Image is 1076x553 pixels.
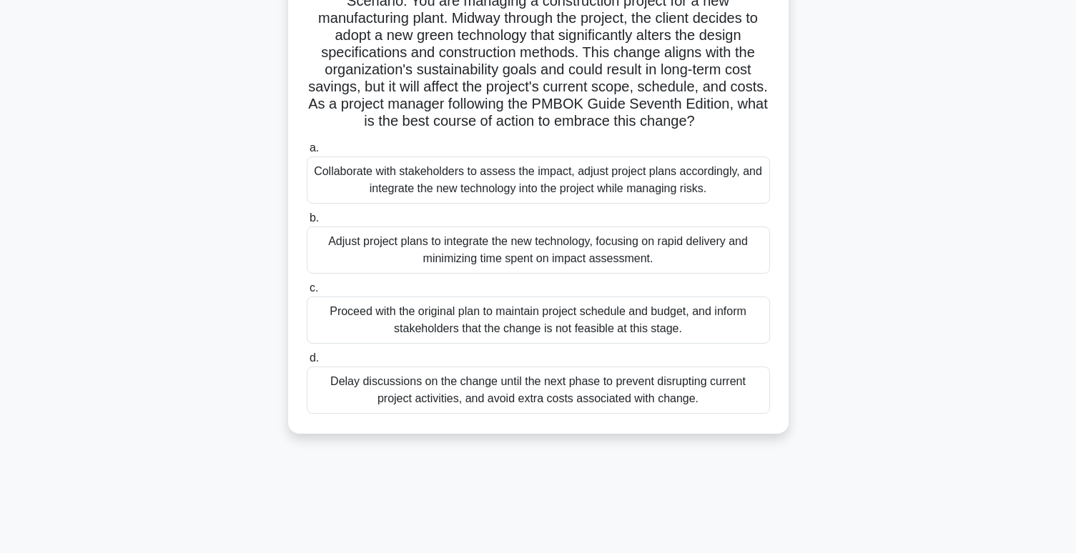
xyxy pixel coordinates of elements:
div: Proceed with the original plan to maintain project schedule and budget, and inform stakeholders t... [307,297,770,344]
div: Collaborate with stakeholders to assess the impact, adjust project plans accordingly, and integra... [307,156,770,204]
span: b. [310,211,319,224]
span: d. [310,352,319,364]
div: Adjust project plans to integrate the new technology, focusing on rapid delivery and minimizing t... [307,226,770,274]
div: Delay discussions on the change until the next phase to prevent disrupting current project activi... [307,367,770,414]
span: c. [310,282,318,294]
span: a. [310,141,319,154]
